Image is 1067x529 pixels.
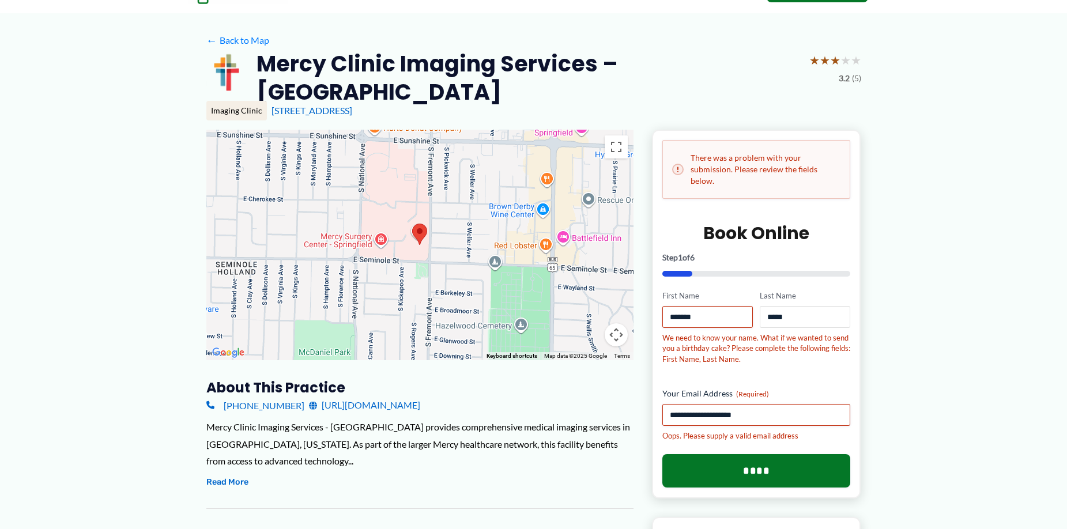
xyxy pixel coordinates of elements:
[852,71,861,86] span: (5)
[209,345,247,360] a: Open this area in Google Maps (opens a new window)
[206,379,634,396] h3: About this practice
[309,396,420,414] a: [URL][DOMAIN_NAME]
[605,323,628,346] button: Map camera controls
[257,50,800,107] h2: Mercy Clinic Imaging Services – [GEOGRAPHIC_DATA]
[678,252,683,262] span: 1
[662,254,851,262] p: Step of
[830,50,840,71] span: ★
[809,50,820,71] span: ★
[206,475,248,489] button: Read More
[662,430,851,441] div: Oops. Please supply a valid email address
[206,101,267,120] div: Imaging Clinic
[851,50,861,71] span: ★
[736,390,769,398] span: (Required)
[662,222,851,244] h2: Book Online
[487,352,537,360] button: Keyboard shortcuts
[840,50,851,71] span: ★
[690,252,695,262] span: 6
[206,418,634,470] div: Mercy Clinic Imaging Services - [GEOGRAPHIC_DATA] provides comprehensive medical imaging services...
[672,152,841,187] h2: There was a problem with your submission. Please review the fields below.
[839,71,850,86] span: 3.2
[662,290,753,301] label: First Name
[662,332,851,365] div: We need to know your name. What if we wanted to send you a birthday cake? Please complete the fol...
[209,345,247,360] img: Google
[614,353,630,359] a: Terms (opens in new tab)
[544,353,607,359] span: Map data ©2025 Google
[760,290,850,301] label: Last Name
[605,135,628,158] button: Toggle fullscreen view
[206,35,217,46] span: ←
[662,388,851,399] label: Your Email Address
[206,396,304,414] a: [PHONE_NUMBER]
[272,105,352,116] a: [STREET_ADDRESS]
[820,50,830,71] span: ★
[206,32,269,49] a: ←Back to Map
